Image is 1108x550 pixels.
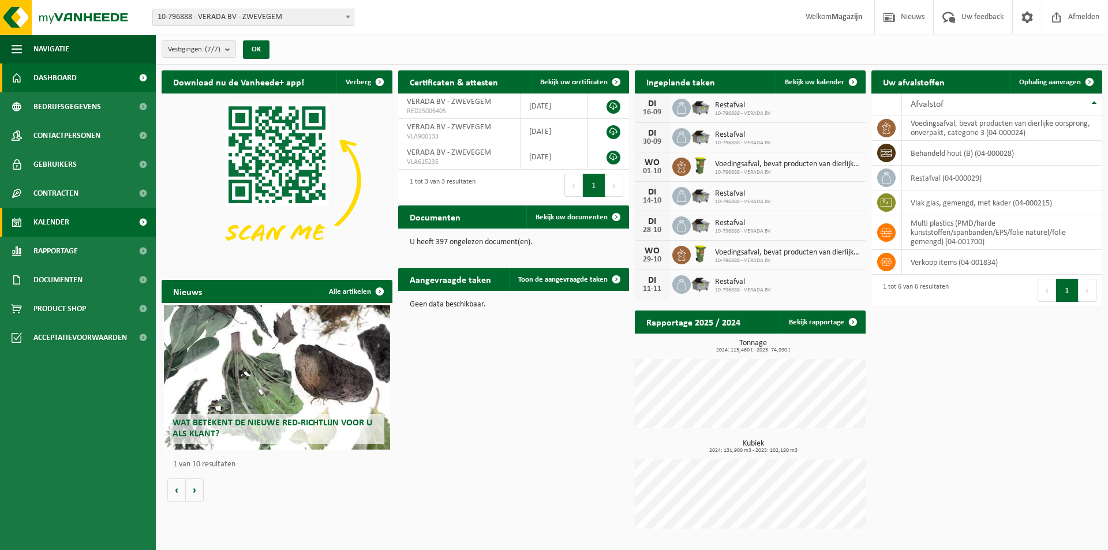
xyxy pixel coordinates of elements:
[1079,279,1096,302] button: Next
[641,167,664,175] div: 01-10
[785,78,844,86] span: Bekijk uw kalender
[407,148,491,157] span: VERADA BV - ZWEVEGEM
[902,115,1102,141] td: voedingsafval, bevat producten van dierlijke oorsprong, onverpakt, categorie 3 (04-000024)
[641,138,664,146] div: 30-09
[877,278,949,303] div: 1 tot 6 van 6 resultaten
[871,70,956,93] h2: Uw afvalstoffen
[715,169,860,176] span: 10-796888 - VERADA BV
[526,205,628,229] a: Bekijk uw documenten
[715,160,860,169] span: Voedingsafval, bevat producten van dierlijke oorsprong, onverpakt, categorie 3
[173,461,387,469] p: 1 van 10 resultaten
[407,107,511,116] span: RED25006405
[715,189,771,199] span: Restafval
[715,140,771,147] span: 10-796888 - VERADA BV
[902,190,1102,215] td: vlak glas, gemengd, met kader (04-000215)
[635,70,727,93] h2: Ingeplande taken
[691,126,710,146] img: WB-5000-GAL-GY-01
[641,129,664,138] div: DI
[521,144,588,170] td: [DATE]
[641,285,664,293] div: 11-11
[167,478,186,502] button: Vorige
[346,78,371,86] span: Verberg
[715,228,771,235] span: 10-796888 - VERADA BV
[398,70,510,93] h2: Certificaten & attesten
[509,268,628,291] a: Toon de aangevraagde taken
[162,280,214,302] h2: Nieuws
[162,93,392,267] img: Download de VHEPlus App
[521,93,588,119] td: [DATE]
[1010,70,1101,93] a: Ophaling aanvragen
[33,294,86,323] span: Product Shop
[902,166,1102,190] td: restafval (04-000029)
[605,174,623,197] button: Next
[33,150,77,179] span: Gebruikers
[33,35,69,63] span: Navigatie
[715,257,860,264] span: 10-796888 - VERADA BV
[715,110,771,117] span: 10-796888 - VERADA BV
[641,339,866,353] h3: Tonnage
[715,278,771,287] span: Restafval
[33,265,83,294] span: Documenten
[407,123,491,132] span: VERADA BV - ZWEVEGEM
[564,174,583,197] button: Previous
[641,448,866,454] span: 2024: 131,900 m3 - 2025: 102,180 m3
[33,63,77,92] span: Dashboard
[641,108,664,117] div: 16-09
[902,141,1102,166] td: behandeld hout (B) (04-000028)
[641,246,664,256] div: WO
[410,238,617,246] p: U heeft 397 ongelezen document(en).
[641,276,664,285] div: DI
[715,130,771,140] span: Restafval
[404,173,476,198] div: 1 tot 3 van 3 resultaten
[641,226,664,234] div: 28-10
[641,99,664,108] div: DI
[33,179,78,208] span: Contracten
[410,301,617,309] p: Geen data beschikbaar.
[1056,279,1079,302] button: 1
[776,70,864,93] a: Bekijk uw kalender
[33,121,100,150] span: Contactpersonen
[398,205,472,228] h2: Documenten
[243,40,269,59] button: OK
[33,208,69,237] span: Kalender
[168,41,220,58] span: Vestigingen
[33,92,101,121] span: Bedrijfsgegevens
[186,478,204,502] button: Volgende
[336,70,391,93] button: Verberg
[691,185,710,205] img: WB-5000-GAL-GY-01
[583,174,605,197] button: 1
[902,250,1102,275] td: verkoop items (04-001834)
[641,217,664,226] div: DI
[691,156,710,175] img: WB-0060-HPE-GN-50
[1038,279,1056,302] button: Previous
[691,215,710,234] img: WB-5000-GAL-GY-01
[205,46,220,53] count: (7/7)
[691,244,710,264] img: WB-0060-HPE-GN-50
[536,214,608,221] span: Bekijk uw documenten
[152,9,354,26] span: 10-796888 - VERADA BV - ZWEVEGEM
[320,280,391,303] a: Alle artikelen
[832,13,863,21] strong: Magazijn
[715,248,860,257] span: Voedingsafval, bevat producten van dierlijke oorsprong, onverpakt, categorie 3
[33,323,127,352] span: Acceptatievoorwaarden
[780,310,864,334] a: Bekijk rapportage
[407,98,491,106] span: VERADA BV - ZWEVEGEM
[641,158,664,167] div: WO
[715,287,771,294] span: 10-796888 - VERADA BV
[173,418,372,439] span: Wat betekent de nieuwe RED-richtlijn voor u als klant?
[635,310,752,333] h2: Rapportage 2025 / 2024
[715,199,771,205] span: 10-796888 - VERADA BV
[407,132,511,141] span: VLA900133
[1019,78,1081,86] span: Ophaling aanvragen
[641,256,664,264] div: 29-10
[521,119,588,144] td: [DATE]
[407,158,511,167] span: VLA615235
[531,70,628,93] a: Bekijk uw certificaten
[641,347,866,353] span: 2024: 115,460 t - 2025: 74,990 t
[398,268,503,290] h2: Aangevraagde taken
[641,197,664,205] div: 14-10
[902,215,1102,250] td: multi plastics (PMD/harde kunststoffen/spanbanden/EPS/folie naturel/folie gemengd) (04-001700)
[911,100,944,109] span: Afvalstof
[162,40,236,58] button: Vestigingen(7/7)
[540,78,608,86] span: Bekijk uw certificaten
